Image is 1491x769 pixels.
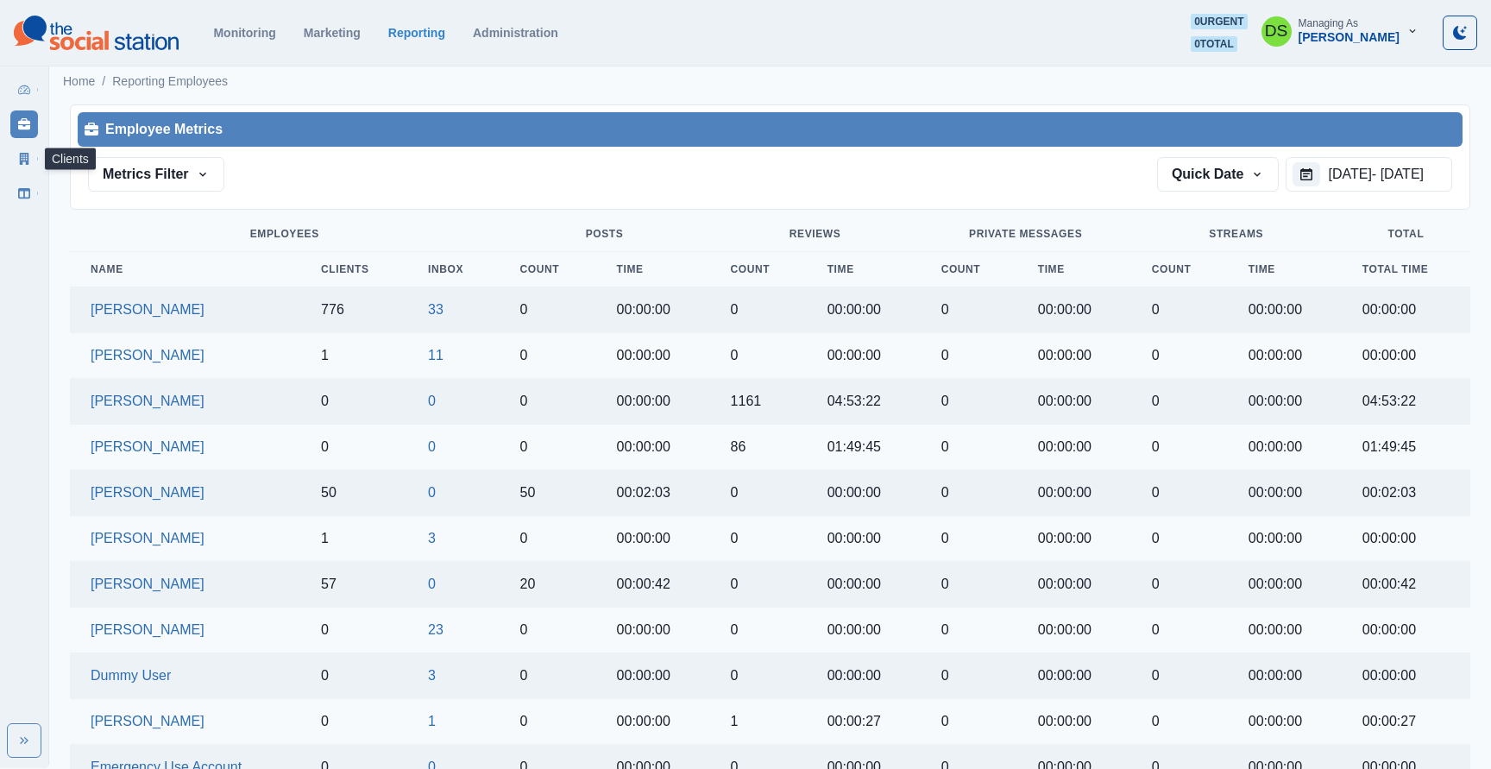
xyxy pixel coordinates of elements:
td: 00:00:00 [1017,333,1131,379]
td: 04:53:22 [807,379,921,425]
td: 0 [1131,562,1228,608]
td: 0 [1131,379,1228,425]
button: Expand [7,723,41,758]
td: 0 [921,425,1017,470]
td: 00:00:00 [1017,425,1131,470]
th: Total [1342,217,1470,252]
td: 00:00:00 [1228,287,1342,333]
td: 0 [921,608,1017,653]
td: 0 [300,653,407,699]
p: [PERSON_NAME] [91,347,280,364]
td: 1 [300,333,407,379]
td: 0 [710,608,807,653]
div: Employee Metrics [85,119,1456,140]
td: 00:00:00 [596,653,710,699]
p: [PERSON_NAME] [91,438,280,456]
td: 00:00:00 [596,425,710,470]
td: 0 [1131,333,1228,379]
a: Clients [10,145,38,173]
td: 00:00:00 [596,699,710,745]
td: 00:00:00 [807,516,921,562]
td: 0 [710,562,807,608]
td: 0 [710,333,807,379]
td: 00:00:00 [1228,562,1342,608]
td: 00:00:27 [1342,699,1470,745]
th: Posts [500,217,710,252]
th: Count [710,252,807,287]
td: 0 [300,425,407,470]
a: 11 [428,347,479,364]
td: 04:53:22 [1342,379,1470,425]
td: 0 [710,516,807,562]
td: 00:00:00 [1017,562,1131,608]
td: 00:00:00 [1228,470,1342,516]
th: Total Time [1342,252,1470,287]
td: 50 [300,470,407,516]
td: 0 [1131,470,1228,516]
td: 57 [300,562,407,608]
th: Time [807,252,921,287]
a: Administration [473,26,558,40]
a: Marketing [304,26,361,40]
a: Monitoring [213,26,275,40]
td: 0 [500,287,596,333]
p: [PERSON_NAME] [91,530,280,547]
th: Inbox [407,252,500,287]
a: [PERSON_NAME] [91,621,280,639]
td: 0 [921,470,1017,516]
a: Employees [10,110,38,138]
td: 00:00:00 [1017,653,1131,699]
a: 3 [428,530,479,547]
a: 1 [428,713,479,730]
td: 0 [710,470,807,516]
td: 00:00:00 [1342,608,1470,653]
button: Calendar [1293,162,1320,186]
td: 0 [921,562,1017,608]
a: 33 [428,301,479,318]
td: 00:00:00 [596,516,710,562]
th: Count [921,252,1017,287]
td: 20 [500,562,596,608]
td: 00:00:00 [596,333,710,379]
button: Managing As[PERSON_NAME] [1248,14,1432,48]
a: [PERSON_NAME] [91,393,280,410]
a: 0 [428,393,479,410]
td: 0 [1131,653,1228,699]
td: 00:00:00 [807,608,921,653]
td: 1 [710,699,807,745]
nav: breadcrumb [63,72,228,91]
td: 00:00:00 [807,653,921,699]
td: 00:00:42 [1342,562,1470,608]
td: 0 [921,379,1017,425]
td: 00:00:00 [1228,333,1342,379]
p: 0 [428,484,479,501]
td: 00:00:00 [1342,287,1470,333]
a: Home [63,72,95,91]
p: [PERSON_NAME] [91,713,280,730]
th: Time [1228,252,1342,287]
th: Streams [1131,217,1342,252]
td: 0 [1131,516,1228,562]
td: 00:00:00 [1228,379,1342,425]
td: 0 [300,699,407,745]
a: 3 [428,667,479,684]
td: 00:02:03 [596,470,710,516]
td: 0 [500,425,596,470]
p: [DATE] - [DATE] [1328,164,1424,185]
td: 1161 [710,379,807,425]
p: [PERSON_NAME] [91,301,280,318]
td: 00:00:00 [807,470,921,516]
a: Dummy User [91,667,280,684]
td: 0 [710,653,807,699]
td: 0 [921,287,1017,333]
a: Operations [10,76,38,104]
td: 00:00:00 [1342,516,1470,562]
td: 0 [1131,425,1228,470]
a: [PERSON_NAME] [91,484,280,501]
